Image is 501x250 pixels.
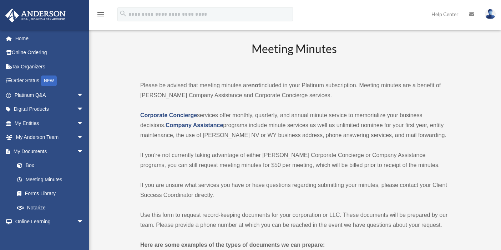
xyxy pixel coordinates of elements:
img: User Pic [485,9,496,19]
a: Meeting Minutes [10,172,91,187]
a: Box [10,158,95,173]
a: My Anderson Teamarrow_drop_down [5,130,95,145]
p: If you’re not currently taking advantage of either [PERSON_NAME] Corporate Concierge or Company A... [140,150,448,170]
a: Home [5,31,95,46]
i: menu [96,10,105,19]
strong: not [251,82,260,88]
a: Notarize [10,200,95,215]
a: Order StatusNEW [5,74,95,88]
a: Tax Organizers [5,59,95,74]
a: Company Assistance [166,122,223,128]
span: arrow_drop_down [77,102,91,117]
a: Corporate Concierge [140,112,197,118]
a: Forms Library [10,187,95,201]
span: arrow_drop_down [77,116,91,131]
img: Anderson Advisors Platinum Portal [3,9,68,22]
p: Please be advised that meeting minutes are included in your Platinum subscription. Meeting minute... [140,80,448,100]
p: If you are unsure what services you have or have questions regarding submitting your minutes, ple... [140,180,448,200]
p: services offer monthly, quarterly, and annual minute service to memorialize your business decisio... [140,110,448,140]
span: arrow_drop_down [77,130,91,145]
a: Online Learningarrow_drop_down [5,215,95,229]
strong: Here are some examples of the types of documents we can prepare: [140,242,325,248]
a: menu [96,12,105,19]
a: Platinum Q&Aarrow_drop_down [5,88,95,102]
h2: Meeting Minutes [140,41,448,71]
a: My Documentsarrow_drop_down [5,144,95,158]
div: NEW [41,75,57,86]
a: Online Ordering [5,46,95,60]
p: Use this form to request record-keeping documents for your corporation or LLC. These documents wi... [140,210,448,230]
a: My Entitiesarrow_drop_down [5,116,95,130]
i: search [119,10,127,17]
span: arrow_drop_down [77,144,91,159]
span: arrow_drop_down [77,215,91,229]
span: arrow_drop_down [77,88,91,103]
a: Digital Productsarrow_drop_down [5,102,95,116]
